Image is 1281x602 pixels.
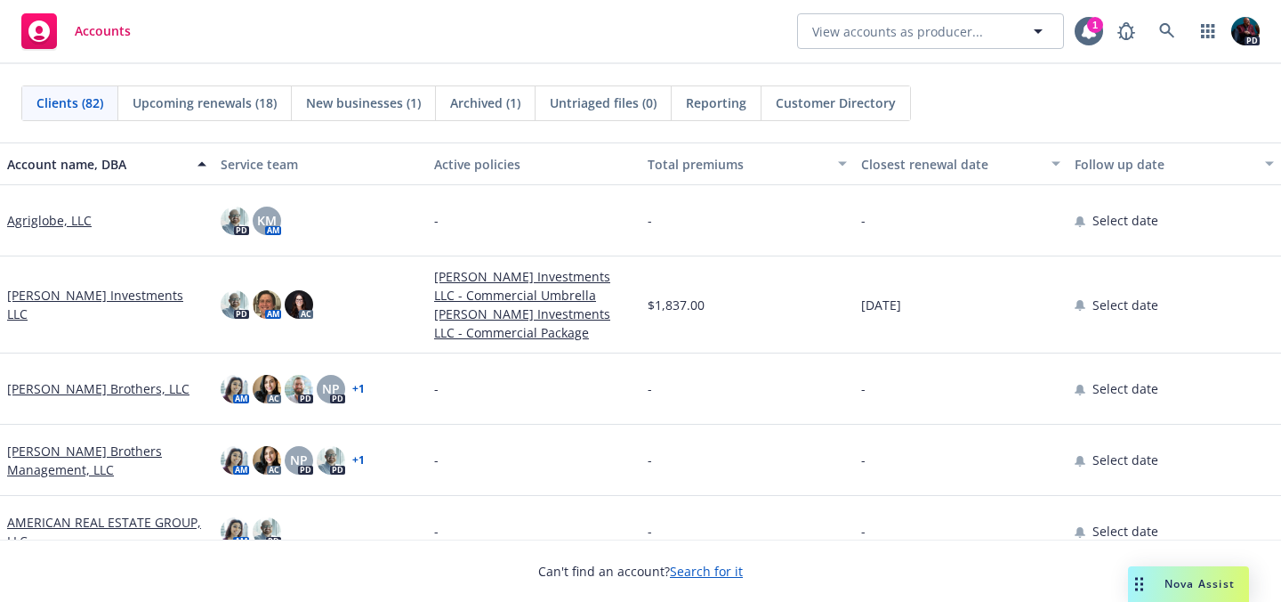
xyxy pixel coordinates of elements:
[36,94,103,112] span: Clients (82)
[861,522,866,541] span: -
[285,290,313,319] img: photo
[285,375,313,403] img: photo
[648,211,652,230] span: -
[1067,142,1281,185] button: Follow up date
[1190,13,1226,49] a: Switch app
[538,562,743,581] span: Can't find an account?
[1087,17,1103,33] div: 1
[221,517,249,546] img: photo
[221,375,249,403] img: photo
[648,451,652,469] span: -
[1128,566,1150,602] div: Drag to move
[861,379,866,398] span: -
[290,451,308,469] span: NP
[1092,211,1158,230] span: Select date
[1092,522,1158,541] span: Select date
[7,286,206,323] a: [PERSON_NAME] Investments LLC
[317,446,345,475] img: photo
[434,305,633,342] a: [PERSON_NAME] Investments LLC - Commercial Package
[648,522,652,541] span: -
[322,379,340,398] span: NP
[1108,13,1144,49] a: Report a Bug
[7,211,92,230] a: Agriglobe, LLC
[1149,13,1185,49] a: Search
[797,13,1064,49] button: View accounts as producer...
[648,296,705,314] span: $1,837.00
[434,211,439,230] span: -
[75,24,131,38] span: Accounts
[812,22,983,41] span: View accounts as producer...
[434,155,633,174] div: Active policies
[306,94,421,112] span: New businesses (1)
[1075,155,1254,174] div: Follow up date
[221,155,420,174] div: Service team
[257,211,277,230] span: KM
[861,211,866,230] span: -
[1092,296,1158,314] span: Select date
[253,375,281,403] img: photo
[434,522,439,541] span: -
[1164,576,1235,591] span: Nova Assist
[686,94,746,112] span: Reporting
[352,455,365,466] a: + 1
[861,296,901,314] span: [DATE]
[1231,17,1260,45] img: photo
[1092,379,1158,398] span: Select date
[221,207,249,235] img: photo
[7,155,187,174] div: Account name, DBA
[7,442,206,479] a: [PERSON_NAME] Brothers Management, LLC
[352,384,365,395] a: + 1
[1128,566,1249,602] button: Nova Assist
[253,290,281,319] img: photo
[640,142,854,185] button: Total premiums
[861,155,1041,174] div: Closest renewal date
[670,563,743,580] a: Search for it
[861,451,866,469] span: -
[253,446,281,475] img: photo
[133,94,277,112] span: Upcoming renewals (18)
[854,142,1067,185] button: Closest renewal date
[776,94,896,112] span: Customer Directory
[221,290,249,319] img: photo
[14,6,138,56] a: Accounts
[253,517,281,546] img: photo
[434,379,439,398] span: -
[213,142,427,185] button: Service team
[648,155,827,174] div: Total premiums
[7,513,206,550] a: AMERICAN REAL ESTATE GROUP, LLC
[648,379,652,398] span: -
[7,379,189,398] a: [PERSON_NAME] Brothers, LLC
[221,446,249,475] img: photo
[550,94,657,112] span: Untriaged files (0)
[450,94,520,112] span: Archived (1)
[427,142,640,185] button: Active policies
[434,267,633,305] a: [PERSON_NAME] Investments LLC - Commercial Umbrella
[1092,451,1158,469] span: Select date
[434,451,439,469] span: -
